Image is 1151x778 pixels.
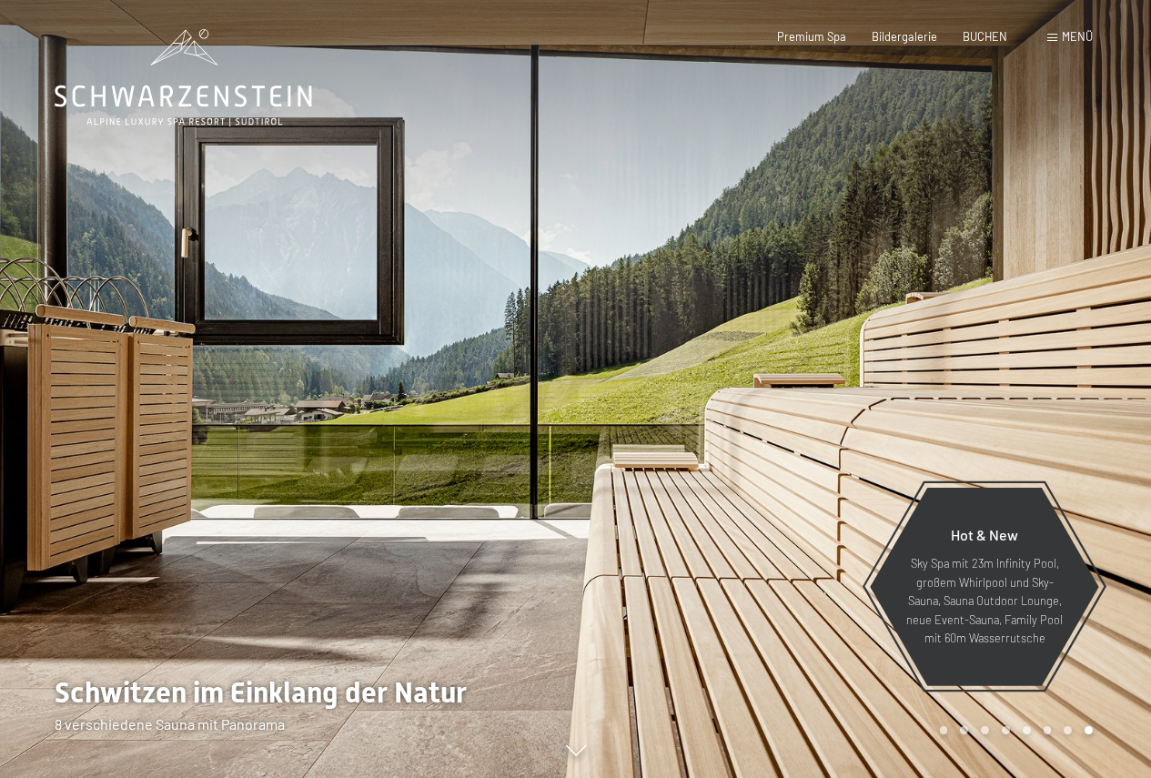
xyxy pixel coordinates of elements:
div: Carousel Page 7 [1064,726,1072,734]
div: Carousel Page 6 [1044,726,1052,734]
div: Carousel Page 2 [960,726,968,734]
a: BUCHEN [963,29,1007,44]
div: Carousel Page 3 [981,726,989,734]
a: Bildergalerie [872,29,937,44]
div: Carousel Page 1 [940,726,948,734]
p: Sky Spa mit 23m Infinity Pool, großem Whirlpool und Sky-Sauna, Sauna Outdoor Lounge, neue Event-S... [905,554,1064,647]
div: Carousel Page 8 (Current Slide) [1085,726,1093,734]
span: Hot & New [951,526,1018,543]
span: Menü [1062,29,1093,44]
div: Carousel Page 4 [1002,726,1010,734]
a: Hot & New Sky Spa mit 23m Infinity Pool, großem Whirlpool und Sky-Sauna, Sauna Outdoor Lounge, ne... [869,487,1100,687]
a: Premium Spa [777,29,846,44]
div: Carousel Page 5 [1023,726,1031,734]
div: Carousel Pagination [934,726,1093,734]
